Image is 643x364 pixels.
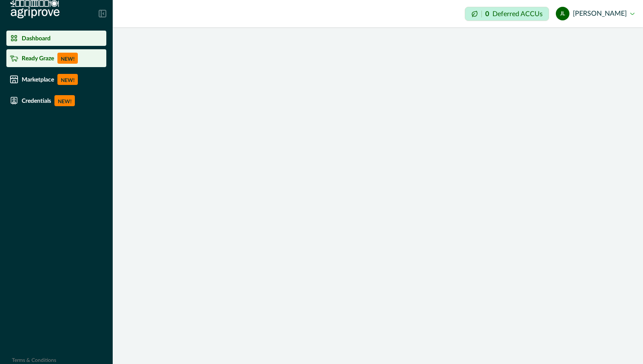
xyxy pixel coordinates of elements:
a: CredentialsNEW! [6,92,106,110]
p: Dashboard [22,35,51,42]
a: Dashboard [6,31,106,46]
p: Ready Graze [22,55,54,62]
p: 0 [485,11,489,17]
p: Credentials [22,97,51,104]
p: Deferred ACCUs [492,11,543,17]
p: NEW! [57,74,78,85]
a: Terms & Conditions [12,358,56,363]
p: NEW! [54,95,75,106]
button: Jean Liebenberg[PERSON_NAME] [556,3,634,24]
a: Ready GrazeNEW! [6,49,106,67]
p: Marketplace [22,76,54,83]
p: NEW! [57,53,78,64]
a: MarketplaceNEW! [6,71,106,88]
